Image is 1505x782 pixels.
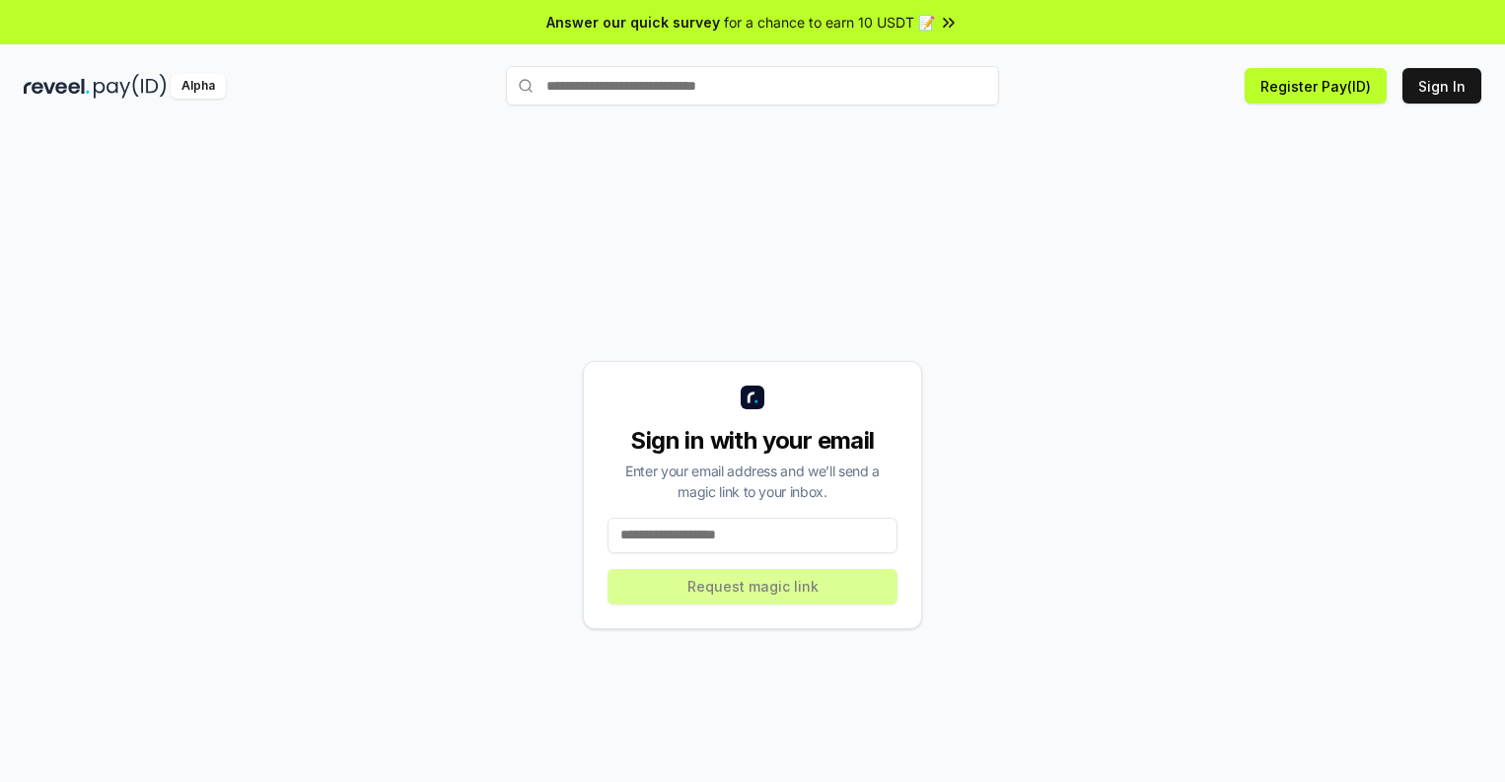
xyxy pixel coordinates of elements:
span: Answer our quick survey [546,12,720,33]
button: Register Pay(ID) [1245,68,1387,104]
img: reveel_dark [24,74,90,99]
div: Enter your email address and we’ll send a magic link to your inbox. [608,461,897,502]
span: for a chance to earn 10 USDT 📝 [724,12,935,33]
img: pay_id [94,74,167,99]
div: Sign in with your email [608,425,897,457]
img: logo_small [741,386,764,409]
div: Alpha [171,74,226,99]
button: Sign In [1402,68,1481,104]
